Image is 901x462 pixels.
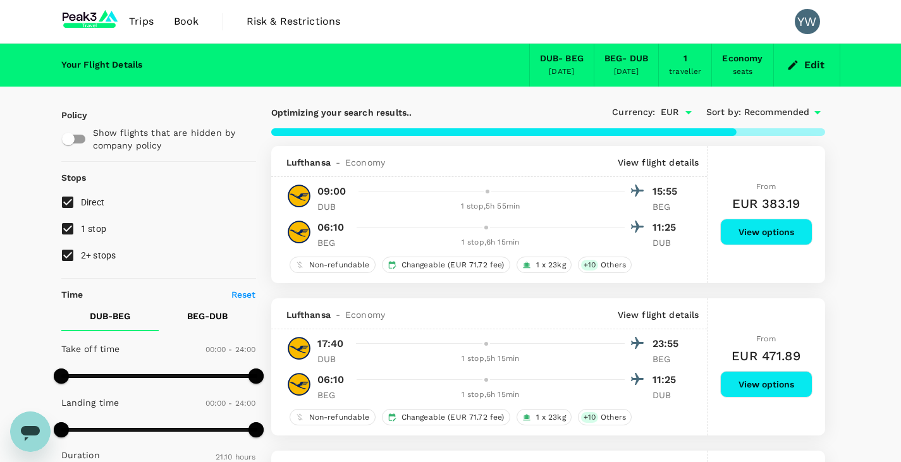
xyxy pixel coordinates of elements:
iframe: Button to launch messaging window, conversation in progress [10,411,51,452]
div: +10Others [578,409,632,425]
span: Economy [345,156,385,169]
p: View flight details [618,308,699,321]
strong: Stops [61,173,87,183]
p: BEG [653,353,684,365]
img: LH [286,219,312,245]
span: Lufthansa [286,308,331,321]
p: DUB [653,236,684,249]
img: LH [286,372,312,397]
button: Edit [784,55,830,75]
span: Lufthansa [286,156,331,169]
div: [DATE] [614,66,639,78]
div: 1 [683,52,687,66]
span: Currency : [612,106,655,119]
p: 23:55 [653,336,684,351]
span: Others [596,260,631,271]
img: LH [286,183,312,209]
span: + 10 [581,412,598,423]
div: 1 x 23kg [517,409,572,425]
span: - [331,308,345,321]
div: BEG - DUB [604,52,648,66]
p: DUB - BEG [90,310,130,322]
button: View options [720,219,812,245]
div: Non-refundable [290,409,376,425]
div: Non-refundable [290,257,376,273]
p: Time [61,288,83,301]
p: Duration [61,449,100,461]
span: Non-refundable [304,412,375,423]
span: Changeable (EUR 71.72 fee) [396,412,510,423]
span: Non-refundable [304,260,375,271]
span: From [756,334,776,343]
span: 1 x 23kg [531,412,571,423]
button: View options [720,371,812,398]
span: 1 stop [81,224,107,234]
p: View flight details [618,156,699,169]
h6: EUR 471.89 [732,346,800,366]
span: Book [174,14,199,29]
p: 17:40 [317,336,344,351]
div: traveller [669,66,701,78]
p: BEG [317,236,349,249]
p: BEG [653,200,684,213]
span: Direct [81,197,105,207]
div: Your Flight Details [61,58,143,72]
span: Sort by : [706,106,741,119]
p: 11:25 [653,372,684,387]
p: 06:10 [317,372,345,387]
p: Landing time [61,396,120,409]
div: Changeable (EUR 71.72 fee) [382,409,510,425]
span: Economy [345,308,385,321]
img: LH [286,336,312,361]
p: Policy [61,109,73,121]
div: Economy [722,52,763,66]
span: - [331,156,345,169]
div: 1 stop , 5h 55min [357,200,625,213]
span: 00:00 - 24:00 [205,345,256,354]
div: +10Others [578,257,632,273]
p: BEG [317,389,349,401]
span: Trips [129,14,154,29]
span: 00:00 - 24:00 [205,399,256,408]
p: 11:25 [653,220,684,235]
p: 15:55 [653,184,684,199]
span: Risk & Restrictions [247,14,341,29]
span: 2+ stops [81,250,116,260]
p: BEG - DUB [187,310,228,322]
span: Recommended [744,106,810,119]
div: YW [795,9,820,34]
p: Show flights that are hidden by company policy [93,126,247,152]
div: 1 x 23kg [517,257,572,273]
div: 1 stop , 5h 15min [357,353,625,365]
div: DUB - BEG [540,52,584,66]
p: 06:10 [317,220,345,235]
div: Changeable (EUR 71.72 fee) [382,257,510,273]
div: [DATE] [549,66,574,78]
div: seats [733,66,753,78]
div: 1 stop , 6h 15min [357,236,625,249]
span: + 10 [581,260,598,271]
p: Take off time [61,343,120,355]
img: PEAK3 TECHNOLOGY (IRELAND) LIMITED [61,8,120,35]
p: DUB [317,200,349,213]
span: From [756,182,776,191]
span: 21.10 hours [216,453,256,461]
p: DUB [653,389,684,401]
p: 09:00 [317,184,346,199]
span: 1 x 23kg [531,260,571,271]
p: DUB [317,353,349,365]
span: Others [596,412,631,423]
span: Changeable (EUR 71.72 fee) [396,260,510,271]
button: Open [680,104,697,121]
div: 1 stop , 6h 15min [357,389,625,401]
p: Optimizing your search results.. [271,106,548,119]
p: Reset [231,288,256,301]
h6: EUR 383.19 [732,193,800,214]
